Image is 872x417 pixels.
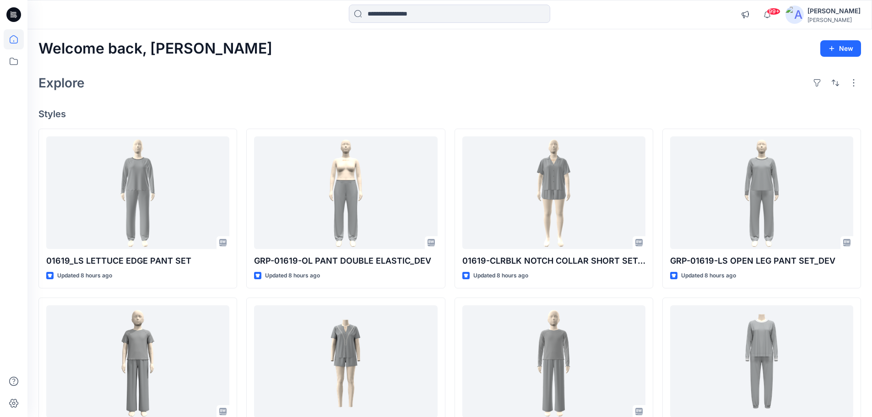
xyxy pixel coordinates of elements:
[785,5,804,24] img: avatar
[254,136,437,249] a: GRP-01619-OL PANT DOUBLE ELASTIC_DEV
[254,255,437,267] p: GRP-01619-OL PANT DOUBLE ELASTIC_DEV
[807,16,861,23] div: [PERSON_NAME]
[473,271,528,281] p: Updated 8 hours ago
[670,136,853,249] a: GRP-01619-LS OPEN LEG PANT SET_DEV
[46,255,229,267] p: 01619_LS LETTUCE EDGE PANT SET
[462,136,645,249] a: 01619-CLRBLK NOTCH COLLAR SHORT SET_DEVELOPMENT
[820,40,861,57] button: New
[57,271,112,281] p: Updated 8 hours ago
[681,271,736,281] p: Updated 8 hours ago
[38,40,272,57] h2: Welcome back, [PERSON_NAME]
[46,136,229,249] a: 01619_LS LETTUCE EDGE PANT SET
[807,5,861,16] div: [PERSON_NAME]
[462,255,645,267] p: 01619-CLRBLK NOTCH COLLAR SHORT SET_DEVELOPMENT
[38,76,85,90] h2: Explore
[767,8,780,15] span: 99+
[38,108,861,119] h4: Styles
[265,271,320,281] p: Updated 8 hours ago
[670,255,853,267] p: GRP-01619-LS OPEN LEG PANT SET_DEV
